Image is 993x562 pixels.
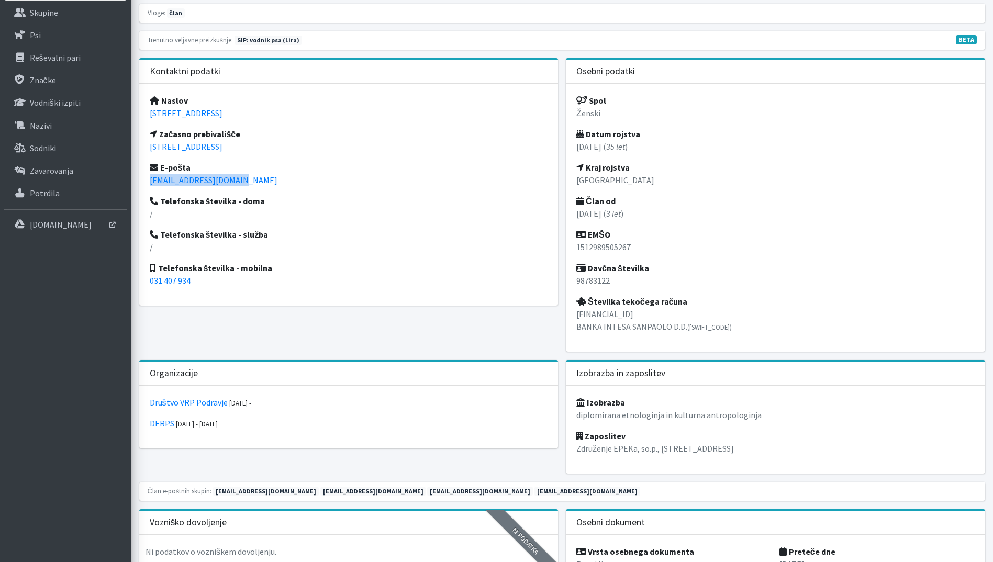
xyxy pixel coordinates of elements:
[576,397,625,408] strong: Izobrazba
[148,487,212,495] small: Član e-poštnih skupin:
[576,174,975,186] p: [GEOGRAPHIC_DATA]
[150,517,227,528] h3: Vozniško dovoljenje
[4,138,127,159] a: Sodniki
[176,420,218,428] small: [DATE] - [DATE]
[150,196,265,206] strong: Telefonska številka - doma
[606,141,625,152] em: 35 let
[150,162,191,173] strong: E-pošta
[606,208,621,219] em: 3 let
[30,75,56,85] p: Značke
[30,52,81,63] p: Reševalni pari
[4,2,127,23] a: Skupine
[150,229,269,240] strong: Telefonska številka - služba
[148,36,233,44] small: Trenutno veljavne preizkušnje:
[4,25,127,46] a: Psi
[576,95,606,106] strong: Spol
[150,108,222,118] a: [STREET_ADDRESS]
[576,66,635,77] h3: Osebni podatki
[30,165,73,176] p: Zavarovanja
[229,399,251,407] small: [DATE] -
[576,546,694,557] strong: Vrsta osebnega dokumenta
[576,517,645,528] h3: Osebni dokument
[150,66,220,77] h3: Kontaktni podatki
[150,263,273,273] strong: Telefonska številka - mobilna
[576,196,616,206] strong: Član od
[4,214,127,235] a: [DOMAIN_NAME]
[4,47,127,68] a: Reševalni pari
[150,397,228,408] a: Društvo VRP Podravje
[30,30,41,40] p: Psi
[576,241,975,253] p: 1512989505267
[576,107,975,119] p: Ženski
[576,442,975,455] p: Združenje EPEKa, so.p., [STREET_ADDRESS]
[30,97,81,108] p: Vodniški izpiti
[146,545,276,558] p: Ni podatkov o vozniškem dovoljenju.
[687,323,732,331] small: ([SWIFT_CODE])
[150,95,188,106] strong: Naslov
[150,368,198,379] h3: Organizacije
[150,241,548,253] p: /
[150,141,222,152] a: [STREET_ADDRESS]
[30,120,52,131] p: Nazivi
[576,308,975,333] p: [FINANCIAL_ID] BANKA INTESA SANPAOLO D.D.
[30,143,56,153] p: Sodniki
[150,129,241,139] strong: Začasno prebivališče
[4,183,127,204] a: Potrdila
[150,275,191,286] a: 031 407 934
[320,487,426,496] span: [EMAIL_ADDRESS][DOMAIN_NAME]
[576,162,630,173] strong: Kraj rojstva
[576,207,975,220] p: [DATE] ( )
[167,8,185,18] span: član
[30,188,60,198] p: Potrdila
[30,219,92,230] p: [DOMAIN_NAME]
[576,229,610,240] strong: EMŠO
[30,7,58,18] p: Skupine
[576,296,687,307] strong: Številka tekočega računa
[534,487,640,496] span: [EMAIL_ADDRESS][DOMAIN_NAME]
[4,160,127,181] a: Zavarovanja
[956,35,977,44] span: V fazi razvoja
[150,175,277,185] a: [EMAIL_ADDRESS][DOMAIN_NAME]
[4,115,127,136] a: Nazivi
[4,70,127,91] a: Značke
[779,546,835,557] strong: Preteče dne
[235,36,302,45] span: Naslednja preizkušnja: pomlad 2026
[427,487,533,496] span: [EMAIL_ADDRESS][DOMAIN_NAME]
[576,274,975,287] p: 98783122
[213,487,319,496] span: [EMAIL_ADDRESS][DOMAIN_NAME]
[576,409,975,421] p: diplomirana etnologinja in kulturna antropologinja
[150,418,174,429] a: DERPS
[4,92,127,113] a: Vodniški izpiti
[576,129,640,139] strong: Datum rojstva
[576,263,649,273] strong: Davčna številka
[576,368,665,379] h3: Izobrazba in zaposlitev
[150,207,548,220] p: /
[576,431,626,441] strong: Zaposlitev
[576,140,975,153] p: [DATE] ( )
[148,8,165,17] small: Vloge:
